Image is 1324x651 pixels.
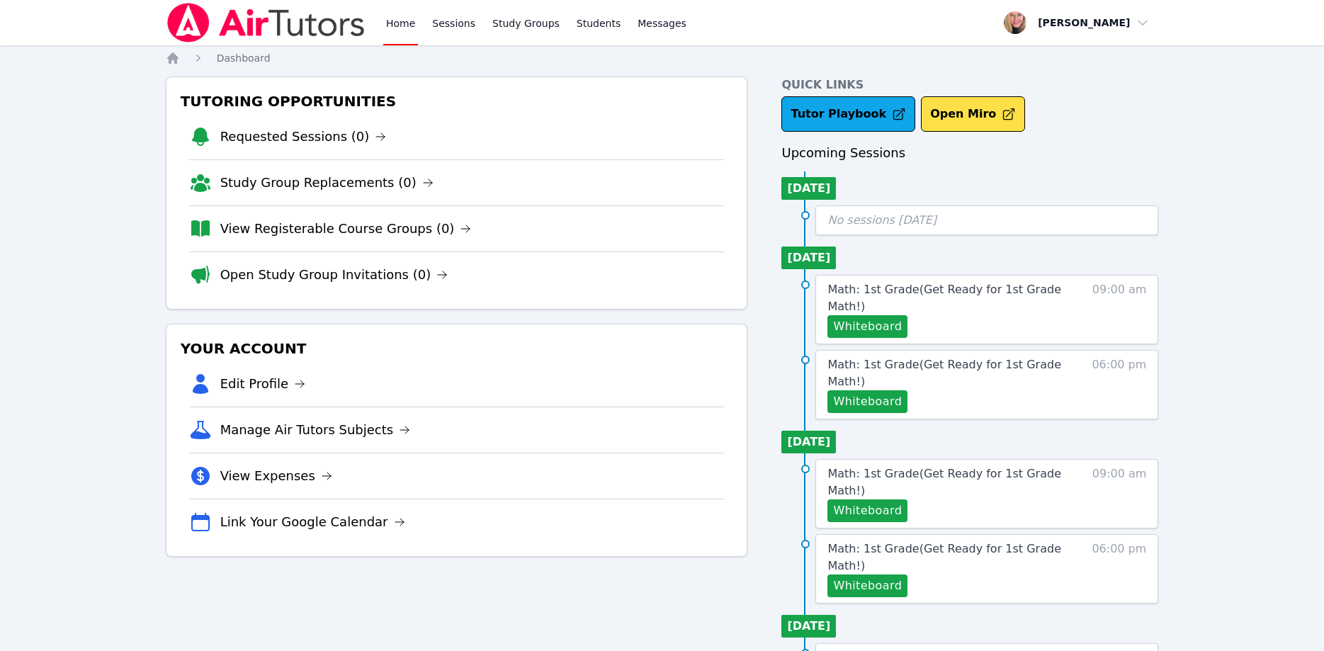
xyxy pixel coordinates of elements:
button: Open Miro [921,96,1025,132]
li: [DATE] [781,431,836,453]
a: Math: 1st Grade(Get Ready for 1st Grade Math!) [827,281,1066,315]
h3: Tutoring Opportunities [178,89,736,114]
span: 09:00 am [1092,465,1147,522]
img: Air Tutors [166,3,366,43]
a: Open Study Group Invitations (0) [220,265,448,285]
a: Manage Air Tutors Subjects [220,420,411,440]
span: No sessions [DATE] [827,213,937,227]
a: View Registerable Course Groups (0) [220,219,472,239]
li: [DATE] [781,177,836,200]
a: Edit Profile [220,374,306,394]
button: Whiteboard [827,499,907,522]
a: Math: 1st Grade(Get Ready for 1st Grade Math!) [827,540,1066,574]
li: [DATE] [781,247,836,269]
a: Study Group Replacements (0) [220,173,434,193]
span: Math: 1st Grade ( Get Ready for 1st Grade Math! ) [827,542,1061,572]
button: Whiteboard [827,574,907,597]
span: Math: 1st Grade ( Get Ready for 1st Grade Math! ) [827,358,1061,388]
a: Math: 1st Grade(Get Ready for 1st Grade Math!) [827,465,1066,499]
span: 06:00 pm [1092,356,1146,413]
h3: Upcoming Sessions [781,143,1158,163]
a: View Expenses [220,466,332,486]
span: Dashboard [217,52,271,64]
a: Dashboard [217,51,271,65]
a: Math: 1st Grade(Get Ready for 1st Grade Math!) [827,356,1066,390]
nav: Breadcrumb [166,51,1159,65]
a: Tutor Playbook [781,96,915,132]
h3: Your Account [178,336,736,361]
span: 09:00 am [1092,281,1147,338]
a: Link Your Google Calendar [220,512,405,532]
span: 06:00 pm [1092,540,1146,597]
span: Math: 1st Grade ( Get Ready for 1st Grade Math! ) [827,283,1061,313]
button: Whiteboard [827,315,907,338]
a: Requested Sessions (0) [220,127,387,147]
li: [DATE] [781,615,836,638]
span: Messages [638,16,686,30]
h4: Quick Links [781,77,1158,94]
button: Whiteboard [827,390,907,413]
span: Math: 1st Grade ( Get Ready for 1st Grade Math! ) [827,467,1061,497]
